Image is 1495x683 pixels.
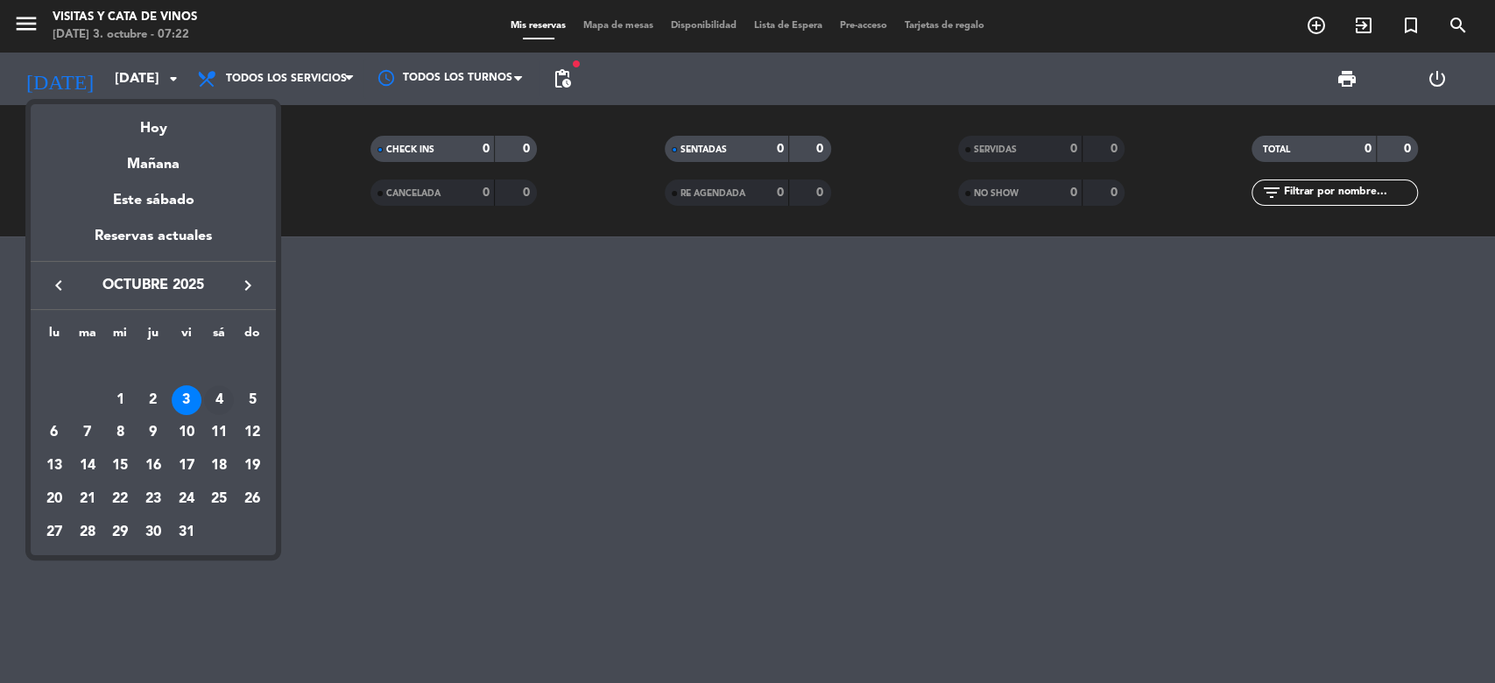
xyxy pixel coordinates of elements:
div: 23 [138,484,168,514]
div: 27 [39,518,69,547]
div: 10 [172,419,201,448]
td: 21 de octubre de 2025 [71,482,104,516]
td: 29 de octubre de 2025 [103,516,137,549]
td: 13 de octubre de 2025 [38,449,71,482]
div: 29 [105,518,135,547]
button: keyboard_arrow_right [232,274,264,297]
div: 20 [39,484,69,514]
td: OCT. [38,350,269,384]
div: Reservas actuales [31,225,276,261]
th: martes [71,323,104,350]
td: 24 de octubre de 2025 [170,482,203,516]
div: 11 [204,419,234,448]
div: 30 [138,518,168,547]
div: Hoy [31,104,276,140]
td: 18 de octubre de 2025 [203,449,236,482]
td: 8 de octubre de 2025 [103,417,137,450]
i: keyboard_arrow_right [237,275,258,296]
td: 30 de octubre de 2025 [137,516,170,549]
div: 6 [39,419,69,448]
span: octubre 2025 [74,274,232,297]
td: 4 de octubre de 2025 [203,384,236,417]
div: 4 [204,385,234,415]
div: 13 [39,451,69,481]
td: 9 de octubre de 2025 [137,417,170,450]
div: 3 [172,385,201,415]
div: 16 [138,451,168,481]
td: 2 de octubre de 2025 [137,384,170,417]
div: 28 [73,518,102,547]
th: sábado [203,323,236,350]
div: 15 [105,451,135,481]
td: 28 de octubre de 2025 [71,516,104,549]
div: 31 [172,518,201,547]
th: viernes [170,323,203,350]
th: domingo [236,323,269,350]
div: 8 [105,419,135,448]
button: keyboard_arrow_left [43,274,74,297]
td: 20 de octubre de 2025 [38,482,71,516]
td: 5 de octubre de 2025 [236,384,269,417]
div: 24 [172,484,201,514]
i: keyboard_arrow_left [48,275,69,296]
div: 18 [204,451,234,481]
div: 9 [138,419,168,448]
th: miércoles [103,323,137,350]
td: 19 de octubre de 2025 [236,449,269,482]
td: 27 de octubre de 2025 [38,516,71,549]
div: 7 [73,419,102,448]
td: 6 de octubre de 2025 [38,417,71,450]
td: 17 de octubre de 2025 [170,449,203,482]
td: 10 de octubre de 2025 [170,417,203,450]
div: Este sábado [31,176,276,225]
div: 1 [105,385,135,415]
div: Mañana [31,140,276,176]
td: 1 de octubre de 2025 [103,384,137,417]
div: 21 [73,484,102,514]
td: 15 de octubre de 2025 [103,449,137,482]
td: 12 de octubre de 2025 [236,417,269,450]
td: 7 de octubre de 2025 [71,417,104,450]
td: 23 de octubre de 2025 [137,482,170,516]
td: 25 de octubre de 2025 [203,482,236,516]
div: 17 [172,451,201,481]
td: 11 de octubre de 2025 [203,417,236,450]
div: 19 [237,451,267,481]
td: 16 de octubre de 2025 [137,449,170,482]
th: jueves [137,323,170,350]
div: 22 [105,484,135,514]
div: 14 [73,451,102,481]
td: 14 de octubre de 2025 [71,449,104,482]
td: 22 de octubre de 2025 [103,482,137,516]
div: 25 [204,484,234,514]
td: 31 de octubre de 2025 [170,516,203,549]
div: 26 [237,484,267,514]
div: 2 [138,385,168,415]
td: 26 de octubre de 2025 [236,482,269,516]
th: lunes [38,323,71,350]
div: 5 [237,385,267,415]
td: 3 de octubre de 2025 [170,384,203,417]
div: 12 [237,419,267,448]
